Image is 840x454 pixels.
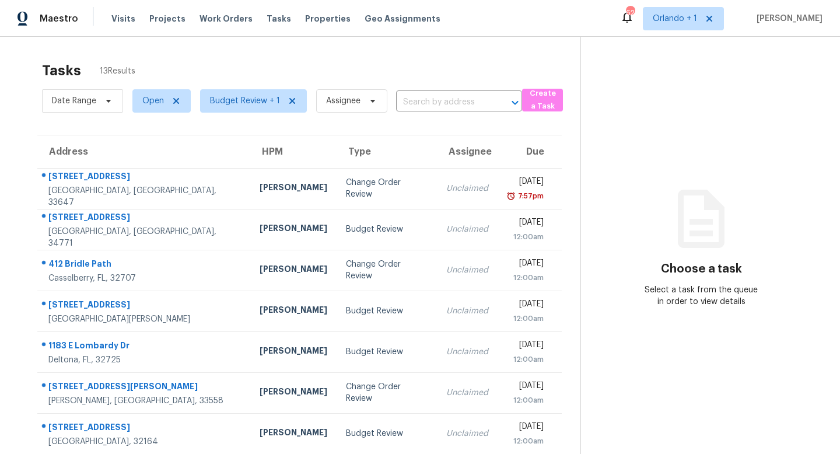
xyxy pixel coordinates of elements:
[507,216,544,231] div: [DATE]
[48,258,241,273] div: 412 Bridle Path
[396,93,489,111] input: Search by address
[346,305,428,317] div: Budget Review
[498,135,562,168] th: Due
[507,421,544,435] div: [DATE]
[346,223,428,235] div: Budget Review
[437,135,498,168] th: Assignee
[507,435,544,447] div: 12:00am
[337,135,437,168] th: Type
[661,263,742,275] h3: Choose a task
[260,181,327,196] div: [PERSON_NAME]
[507,339,544,354] div: [DATE]
[507,380,544,394] div: [DATE]
[260,345,327,359] div: [PERSON_NAME]
[48,436,241,448] div: [GEOGRAPHIC_DATA], 32164
[48,185,241,208] div: [GEOGRAPHIC_DATA], [GEOGRAPHIC_DATA], 33647
[346,346,428,358] div: Budget Review
[365,13,440,25] span: Geo Assignments
[267,15,291,23] span: Tasks
[48,313,241,325] div: [GEOGRAPHIC_DATA][PERSON_NAME]
[507,272,544,284] div: 12:00am
[142,95,164,107] span: Open
[507,176,544,190] div: [DATE]
[48,340,241,354] div: 1183 E Lombardy Dr
[346,177,428,200] div: Change Order Review
[260,386,327,400] div: [PERSON_NAME]
[446,346,488,358] div: Unclaimed
[260,304,327,319] div: [PERSON_NAME]
[48,395,241,407] div: [PERSON_NAME], [GEOGRAPHIC_DATA], 33558
[641,284,761,308] div: Select a task from the queue in order to view details
[111,13,135,25] span: Visits
[305,13,351,25] span: Properties
[48,299,241,313] div: [STREET_ADDRESS]
[40,13,78,25] span: Maestro
[446,264,488,276] div: Unclaimed
[446,387,488,399] div: Unclaimed
[346,428,428,439] div: Budget Review
[507,298,544,313] div: [DATE]
[48,211,241,226] div: [STREET_ADDRESS]
[48,354,241,366] div: Deltona, FL, 32725
[250,135,337,168] th: HPM
[326,95,360,107] span: Assignee
[48,380,241,395] div: [STREET_ADDRESS][PERSON_NAME]
[346,381,428,404] div: Change Order Review
[48,273,241,284] div: Casselberry, FL, 32707
[100,65,135,77] span: 13 Results
[446,183,488,194] div: Unclaimed
[42,65,81,76] h2: Tasks
[516,190,544,202] div: 7:57pm
[52,95,96,107] span: Date Range
[507,257,544,272] div: [DATE]
[210,95,280,107] span: Budget Review + 1
[260,427,327,441] div: [PERSON_NAME]
[446,223,488,235] div: Unclaimed
[260,222,327,237] div: [PERSON_NAME]
[48,226,241,249] div: [GEOGRAPHIC_DATA], [GEOGRAPHIC_DATA], 34771
[507,95,523,111] button: Open
[446,428,488,439] div: Unclaimed
[507,313,544,324] div: 12:00am
[522,89,563,111] button: Create a Task
[48,421,241,436] div: [STREET_ADDRESS]
[626,7,634,19] div: 62
[199,13,253,25] span: Work Orders
[446,305,488,317] div: Unclaimed
[653,13,697,25] span: Orlando + 1
[507,354,544,365] div: 12:00am
[507,394,544,406] div: 12:00am
[48,170,241,185] div: [STREET_ADDRESS]
[346,259,428,282] div: Change Order Review
[752,13,822,25] span: [PERSON_NAME]
[528,87,557,114] span: Create a Task
[260,263,327,278] div: [PERSON_NAME]
[37,135,250,168] th: Address
[149,13,185,25] span: Projects
[506,190,516,202] img: Overdue Alarm Icon
[507,231,544,243] div: 12:00am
